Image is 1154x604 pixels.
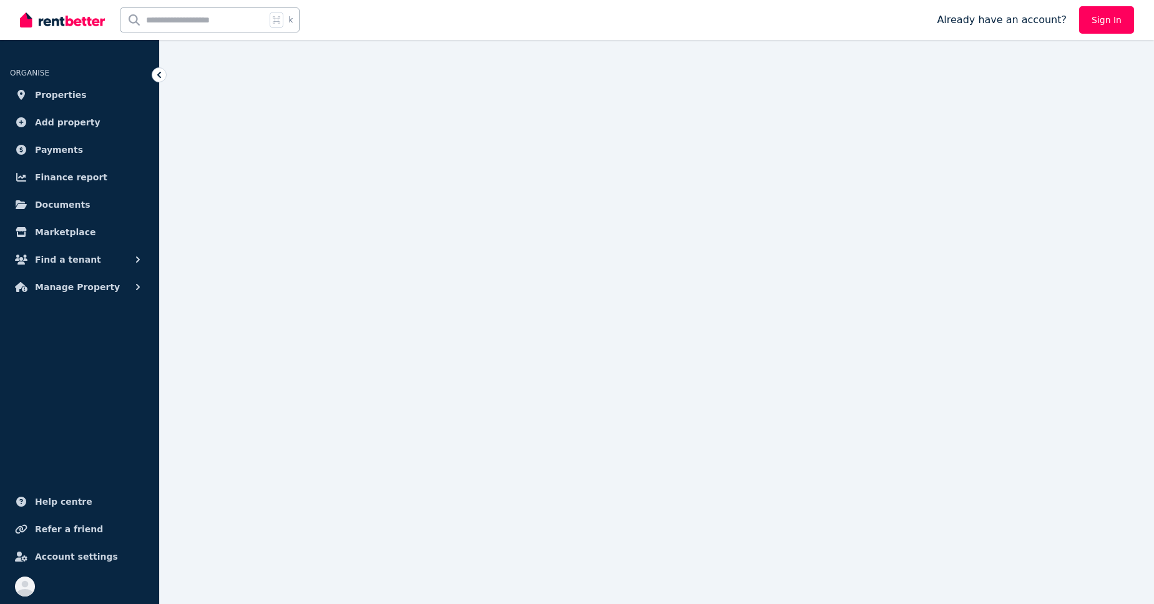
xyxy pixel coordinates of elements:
span: Marketplace [35,225,95,240]
span: Account settings [35,549,118,564]
span: Finance report [35,170,107,185]
a: Add property [10,110,149,135]
img: RentBetter [20,11,105,29]
a: Properties [10,82,149,107]
a: Help centre [10,489,149,514]
a: Account settings [10,544,149,569]
button: Find a tenant [10,247,149,272]
span: Help centre [35,494,92,509]
span: Manage Property [35,280,120,295]
span: Payments [35,142,83,157]
span: Documents [35,197,90,212]
span: Refer a friend [35,522,103,537]
span: ORGANISE [10,69,49,77]
span: k [288,15,293,25]
a: Finance report [10,165,149,190]
span: Add property [35,115,100,130]
span: Properties [35,87,87,102]
a: Payments [10,137,149,162]
a: Documents [10,192,149,217]
span: Already have an account? [937,12,1067,27]
button: Manage Property [10,275,149,300]
a: Sign In [1079,6,1134,34]
a: Refer a friend [10,517,149,542]
span: Find a tenant [35,252,101,267]
a: Marketplace [10,220,149,245]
